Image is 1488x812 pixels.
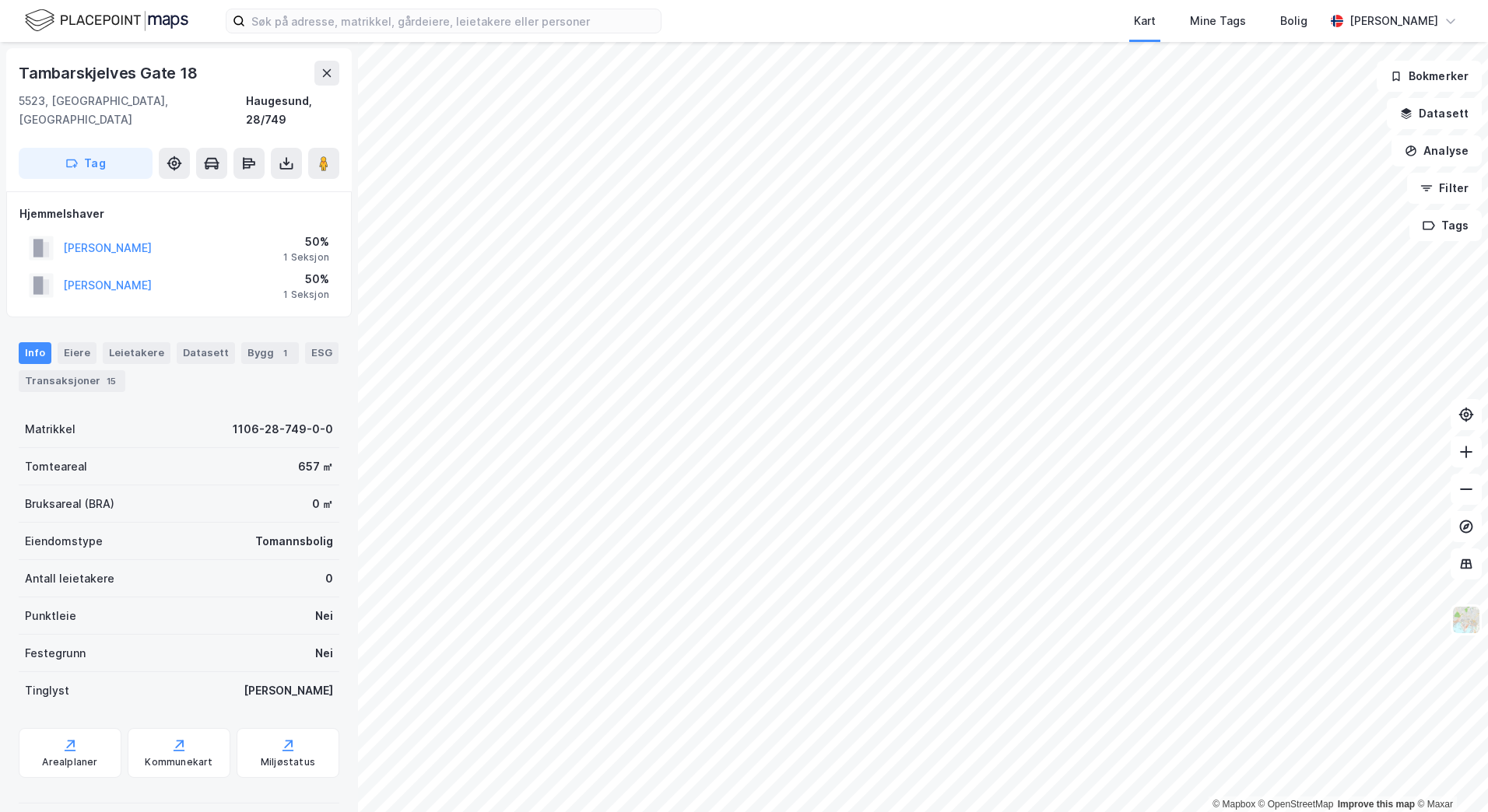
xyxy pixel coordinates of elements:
[103,342,170,364] div: Leietakere
[283,289,329,301] div: 1 Seksjon
[25,569,114,588] div: Antall leietakere
[277,345,293,361] div: 1
[177,342,235,364] div: Datasett
[305,342,339,364] div: ESG
[244,681,333,700] div: [PERSON_NAME]
[315,607,333,625] div: Nei
[1338,799,1415,810] a: Improve this map
[1190,12,1246,30] div: Mine Tags
[246,92,339,129] div: Haugesund, 28/749
[315,644,333,663] div: Nei
[25,457,87,476] div: Tomteareal
[283,270,329,289] div: 50%
[19,92,246,129] div: 5523, [GEOGRAPHIC_DATA], [GEOGRAPHIC_DATA]
[25,607,76,625] div: Punktleie
[1407,173,1482,204] button: Filter
[312,495,333,513] div: 0 ㎡
[25,495,114,513] div: Bruksareal (BRA)
[25,532,103,551] div: Eiendomstype
[1349,12,1438,30] div: [PERSON_NAME]
[25,7,188,34] img: logo.f888ab2527a4732fd821a326f86c7f29.svg
[283,251,329,264] div: 1 Seksjon
[241,342,299,364] div: Bygg
[19,370,125,392] div: Transaksjoner
[1451,605,1481,635] img: Z
[283,233,329,251] div: 50%
[25,681,69,700] div: Tinglyst
[104,373,119,389] div: 15
[19,342,51,364] div: Info
[58,342,97,364] div: Eiere
[1387,98,1482,129] button: Datasett
[1391,135,1482,166] button: Analyse
[1213,799,1255,810] a: Mapbox
[261,756,315,768] div: Miljøstatus
[19,148,153,179] button: Tag
[298,457,333,476] div: 657 ㎡
[255,532,333,551] div: Tomannsbolig
[42,756,97,768] div: Arealplaner
[1280,12,1307,30] div: Bolig
[1410,737,1488,812] div: Kontrollprogram for chat
[19,61,201,86] div: Tambarskjelves Gate 18
[25,420,75,439] div: Matrikkel
[19,205,339,223] div: Hjemmelshaver
[1134,12,1156,30] div: Kart
[1377,61,1482,92] button: Bokmerker
[1410,737,1488,812] iframe: Chat Widget
[325,569,333,588] div: 0
[1409,210,1482,241] button: Tags
[145,756,212,768] div: Kommunekart
[25,644,86,663] div: Festegrunn
[233,420,333,439] div: 1106-28-749-0-0
[1258,799,1334,810] a: OpenStreetMap
[245,9,661,33] input: Søk på adresse, matrikkel, gårdeiere, leietakere eller personer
